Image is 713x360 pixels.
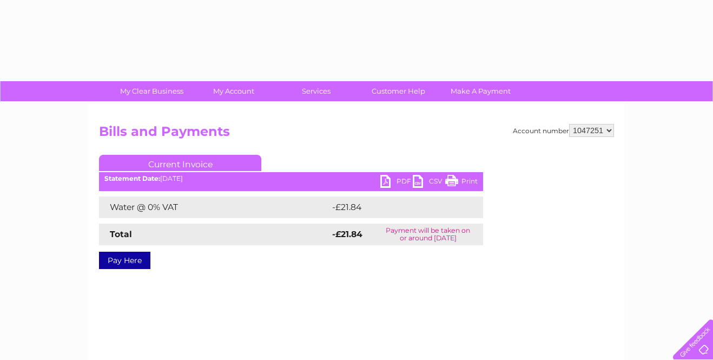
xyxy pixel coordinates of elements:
a: Print [445,175,478,191]
strong: -£21.84 [332,229,362,239]
a: My Clear Business [107,81,196,101]
td: Payment will be taken on or around [DATE] [373,224,483,245]
a: My Account [189,81,279,101]
a: Current Invoice [99,155,261,171]
a: Services [272,81,361,101]
a: Customer Help [354,81,443,101]
a: Pay Here [99,252,150,269]
div: Account number [513,124,614,137]
a: PDF [380,175,413,191]
a: Make A Payment [436,81,525,101]
div: [DATE] [99,175,483,182]
b: Statement Date: [104,174,160,182]
strong: Total [110,229,132,239]
a: CSV [413,175,445,191]
td: -£21.84 [329,197,463,218]
h2: Bills and Payments [99,124,614,145]
td: Water @ 0% VAT [99,197,329,218]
